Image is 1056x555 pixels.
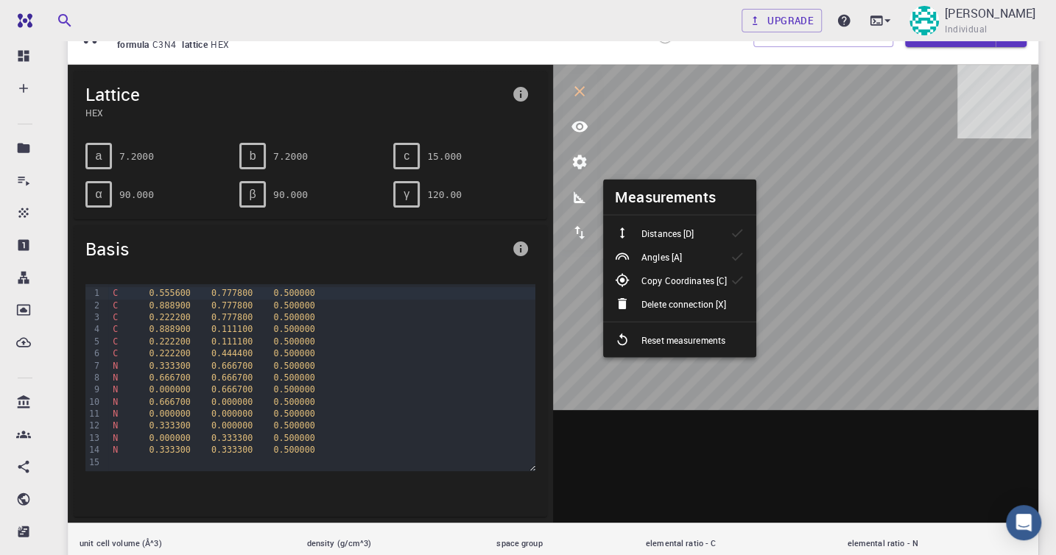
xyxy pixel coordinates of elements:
[85,360,102,372] div: 7
[29,10,82,24] span: Support
[250,149,256,163] span: b
[85,383,102,395] div: 9
[427,144,462,169] pre: 15.000
[85,372,102,383] div: 8
[273,433,314,443] span: 0.500000
[273,324,314,334] span: 0.500000
[149,324,190,334] span: 0.888900
[211,384,253,395] span: 0.666700
[273,384,314,395] span: 0.500000
[149,372,190,383] span: 0.666700
[945,22,987,37] span: Individual
[113,397,118,407] span: N
[211,288,253,298] span: 0.777800
[211,312,253,322] span: 0.777800
[85,396,102,408] div: 10
[119,144,154,169] pre: 7.2000
[404,149,409,163] span: c
[149,445,190,455] span: 0.333300
[113,384,118,395] span: N
[149,348,190,358] span: 0.222200
[404,188,409,201] span: γ
[149,336,190,347] span: 0.222200
[211,372,253,383] span: 0.666700
[119,182,154,208] pre: 90.000
[113,372,118,383] span: N
[506,79,535,109] button: info
[96,149,102,163] span: a
[149,312,190,322] span: 0.222200
[149,420,190,431] span: 0.333300
[211,348,253,358] span: 0.444400
[945,4,1035,22] p: [PERSON_NAME]
[641,250,682,264] p: Angles [A]
[182,38,211,50] span: lattice
[273,348,314,358] span: 0.500000
[273,420,314,431] span: 0.500000
[909,6,939,35] img: Xan barreiro
[95,188,102,201] span: α
[742,9,822,32] a: Upgrade
[1006,505,1041,540] div: Open Intercom Messenger
[149,409,190,419] span: 0.000000
[615,185,716,209] h6: Measurements
[273,144,308,169] pre: 7.2000
[113,324,118,334] span: C
[273,312,314,322] span: 0.500000
[273,361,314,371] span: 0.500000
[273,336,314,347] span: 0.500000
[641,227,694,240] p: Distances [D]
[152,38,183,50] span: C3N4
[85,347,102,359] div: 6
[211,420,253,431] span: 0.000000
[113,409,118,419] span: N
[273,288,314,298] span: 0.500000
[85,432,102,444] div: 13
[273,397,314,407] span: 0.500000
[85,420,102,431] div: 12
[85,287,102,299] div: 1
[211,336,253,347] span: 0.111100
[85,237,506,261] span: Basis
[149,361,190,371] span: 0.333300
[149,384,190,395] span: 0.000000
[85,323,102,335] div: 4
[113,420,118,431] span: N
[113,361,118,371] span: N
[211,433,253,443] span: 0.333300
[273,445,314,455] span: 0.500000
[273,409,314,419] span: 0.500000
[211,38,235,50] span: HEX
[211,409,253,419] span: 0.000000
[149,300,190,311] span: 0.888900
[211,361,253,371] span: 0.666700
[85,106,506,119] span: HEX
[427,182,462,208] pre: 120.00
[85,311,102,323] div: 3
[211,324,253,334] span: 0.111100
[211,445,253,455] span: 0.333300
[249,188,256,201] span: β
[149,433,190,443] span: 0.000000
[113,300,118,311] span: C
[12,13,32,28] img: logo
[113,312,118,322] span: C
[85,300,102,311] div: 2
[273,300,314,311] span: 0.500000
[85,336,102,347] div: 5
[211,300,253,311] span: 0.777800
[85,82,506,106] span: Lattice
[641,333,725,347] p: Reset measurements
[149,288,190,298] span: 0.555600
[113,433,118,443] span: N
[113,288,118,298] span: C
[506,234,535,264] button: info
[113,348,118,358] span: C
[211,397,253,407] span: 0.000000
[273,372,314,383] span: 0.500000
[113,336,118,347] span: C
[113,445,118,455] span: N
[85,444,102,456] div: 14
[149,397,190,407] span: 0.666700
[85,456,102,468] div: 15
